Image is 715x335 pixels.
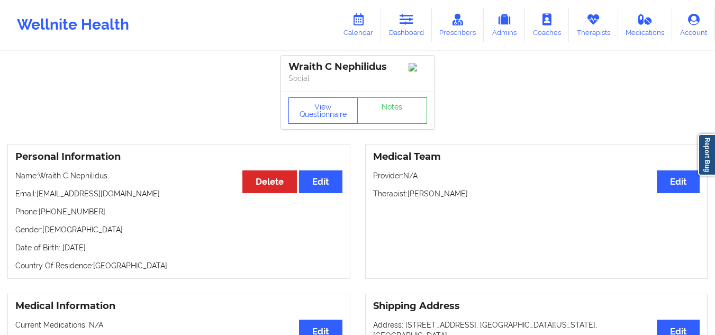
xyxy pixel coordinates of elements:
img: Image%2Fplaceholer-image.png [409,63,427,71]
a: Report Bug [698,134,715,176]
p: Name: Wraith C Nephilidus [15,170,342,181]
button: Edit [299,170,342,193]
a: Prescribers [432,7,484,42]
h3: Medical Team [373,151,700,163]
div: Wraith C Nephilidus [288,61,427,73]
a: Account [672,7,715,42]
h3: Shipping Address [373,300,700,312]
button: View Questionnaire [288,97,358,124]
a: Calendar [336,7,381,42]
button: Edit [657,170,700,193]
p: Email: [EMAIL_ADDRESS][DOMAIN_NAME] [15,188,342,199]
h3: Medical Information [15,300,342,312]
p: Gender: [DEMOGRAPHIC_DATA] [15,224,342,235]
a: Notes [357,97,427,124]
p: Therapist: [PERSON_NAME] [373,188,700,199]
a: Medications [618,7,673,42]
p: Country Of Residence: [GEOGRAPHIC_DATA] [15,260,342,271]
h3: Personal Information [15,151,342,163]
button: Delete [242,170,297,193]
p: Current Medications: N/A [15,320,342,330]
p: Provider: N/A [373,170,700,181]
a: Therapists [569,7,618,42]
a: Coaches [525,7,569,42]
p: Phone: [PHONE_NUMBER] [15,206,342,217]
a: Dashboard [381,7,432,42]
p: Date of Birth: [DATE] [15,242,342,253]
a: Admins [484,7,525,42]
p: Social [288,73,427,84]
